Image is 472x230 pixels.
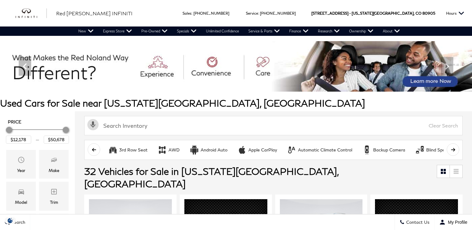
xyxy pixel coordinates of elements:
[6,136,31,144] input: Minimum
[8,119,67,125] h5: Price
[311,11,435,16] a: [STREET_ADDRESS] • [US_STATE][GEOGRAPHIC_DATA], CO 80905
[190,145,199,155] div: Android Auto
[447,143,459,156] button: scroll right
[373,147,405,153] div: Backup Camera
[359,143,409,156] button: Backup CameraBackup Camera
[378,26,405,36] a: About
[405,220,430,225] span: Contact Us
[10,220,25,225] span: Search
[88,143,100,156] button: scroll left
[154,143,183,156] button: AWDAWD
[39,150,69,179] div: MakeMake
[168,147,180,153] div: AWD
[426,147,465,153] div: Blind Spot Monitor
[415,145,425,155] div: Blind Spot Monitor
[74,26,405,36] nav: Main Navigation
[3,217,17,224] img: Opt-Out Icon
[6,150,36,179] div: YearYear
[193,11,229,16] a: [PHONE_NUMBER]
[49,167,59,174] div: Make
[344,26,378,36] a: Ownership
[56,10,133,16] span: Red [PERSON_NAME] INFINITI
[234,143,280,156] button: Apple CarPlayApple CarPlay
[50,199,58,206] div: Trim
[201,26,244,36] a: Unlimited Confidence
[84,165,338,189] span: 32 Vehicles for Sale in [US_STATE][GEOGRAPHIC_DATA], [GEOGRAPHIC_DATA]
[50,155,58,167] span: Make
[16,8,47,18] a: infiniti
[158,145,167,155] div: AWD
[50,186,58,199] span: Trim
[16,8,47,18] img: INFINITI
[435,214,472,230] button: Open user profile menu
[6,182,36,210] div: ModelModel
[63,127,69,133] div: Maximum Price
[258,11,259,16] span: :
[105,143,151,156] button: 3rd Row Seat3rd Row Seat
[39,182,69,210] div: TrimTrim
[248,147,277,153] div: Apple CarPlay
[56,10,133,17] a: Red [PERSON_NAME] INFINITI
[244,26,285,36] a: Service & Parts
[172,26,201,36] a: Specials
[246,11,258,16] span: Service
[220,80,226,86] span: Go to slide 1
[246,80,252,86] span: Go to slide 4
[445,220,467,225] span: My Profile
[186,143,231,156] button: Android AutoAndroid Auto
[3,217,17,224] section: Click to Open Cookie Consent Modal
[412,143,468,156] button: Blind Spot MonitorBlind Spot Monitor
[87,119,99,130] svg: Click to toggle on voice search
[201,147,227,153] div: Android Auto
[6,127,12,133] div: Minimum Price
[284,143,356,156] button: Automatic Climate ControlAutomatic Climate Control
[441,57,453,76] div: Next
[237,145,247,155] div: Apple CarPlay
[15,199,27,206] div: Model
[17,186,25,199] span: Model
[285,26,313,36] a: Finance
[84,116,463,135] input: Search Inventory
[17,155,25,167] span: Year
[237,80,244,86] span: Go to slide 3
[260,11,296,16] a: [PHONE_NUMBER]
[17,167,25,174] div: Year
[6,125,69,144] div: Price
[108,145,118,155] div: 3rd Row Seat
[44,136,69,144] input: Maximum
[182,11,192,16] span: Sales
[362,145,372,155] div: Backup Camera
[98,26,137,36] a: Express Store
[137,26,172,36] a: Pre-Owned
[229,80,235,86] span: Go to slide 2
[313,26,344,36] a: Research
[298,147,352,153] div: Automatic Climate Control
[119,147,148,153] div: 3rd Row Seat
[287,145,296,155] div: Automatic Climate Control
[19,57,31,76] div: Previous
[74,26,98,36] a: New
